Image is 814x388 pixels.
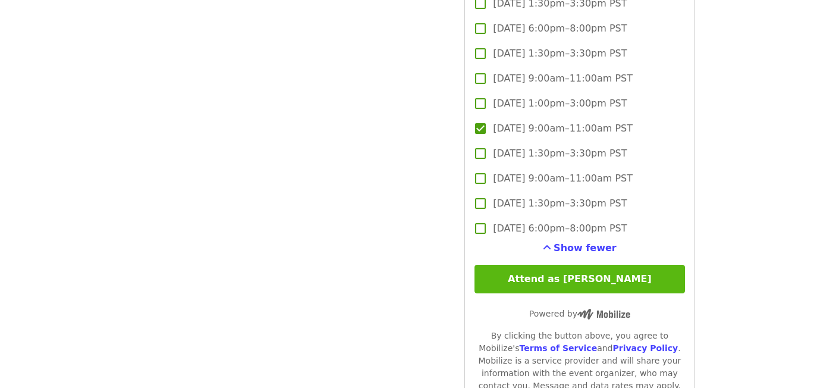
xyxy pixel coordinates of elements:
span: [DATE] 6:00pm–8:00pm PST [493,21,627,36]
span: [DATE] 9:00am–11:00am PST [493,121,633,136]
span: [DATE] 1:30pm–3:30pm PST [493,146,627,161]
span: [DATE] 1:30pm–3:30pm PST [493,196,627,211]
a: Privacy Policy [612,343,678,353]
span: [DATE] 6:00pm–8:00pm PST [493,221,627,236]
button: Attend as [PERSON_NAME] [474,265,684,293]
a: Terms of Service [519,343,597,353]
span: Powered by [529,309,630,318]
span: [DATE] 9:00am–11:00am PST [493,171,633,186]
span: [DATE] 1:30pm–3:30pm PST [493,46,627,61]
span: Show fewer [554,242,617,254]
img: Powered by Mobilize [577,309,630,320]
span: [DATE] 9:00am–11:00am PST [493,71,633,86]
button: See more timeslots [543,241,617,255]
span: [DATE] 1:00pm–3:00pm PST [493,96,627,111]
